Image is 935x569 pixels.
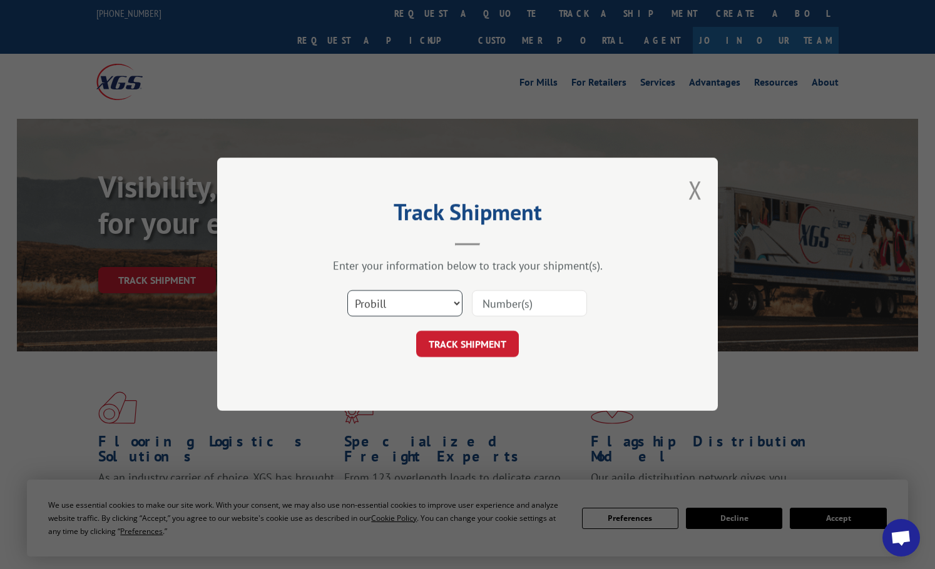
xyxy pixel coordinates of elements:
[280,259,655,273] div: Enter your information below to track your shipment(s).
[882,519,920,556] div: Open chat
[416,331,519,358] button: TRACK SHIPMENT
[688,173,702,206] button: Close modal
[280,203,655,227] h2: Track Shipment
[472,291,587,317] input: Number(s)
